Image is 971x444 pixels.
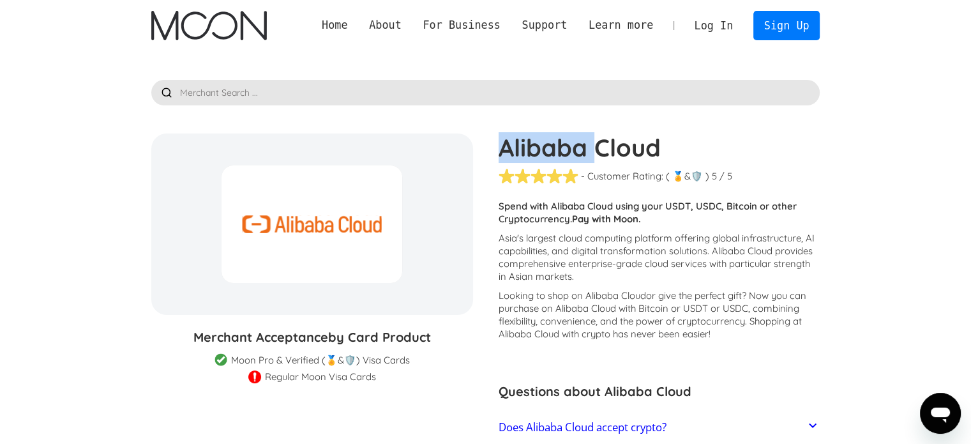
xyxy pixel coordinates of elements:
[705,170,709,183] div: )
[499,382,820,401] h3: Questions about Alibaba Cloud
[412,17,511,33] div: For Business
[311,17,358,33] a: Home
[511,17,578,33] div: Support
[151,80,820,105] input: Merchant Search ...
[578,17,664,33] div: Learn more
[423,17,500,33] div: For Business
[589,17,653,33] div: Learn more
[369,17,402,33] div: About
[499,134,820,162] h1: Alibaba Cloud
[151,11,267,40] img: Moon Logo
[719,170,732,183] div: / 5
[672,170,703,183] div: 🏅&🛡️
[499,200,820,226] p: Spend with Alibaba Cloud using your USDT, USDC, Bitcoin or other Cryptocurrency.
[712,170,717,183] div: 5
[581,170,663,183] div: - Customer Rating:
[151,11,267,40] a: home
[499,232,820,283] p: Asia's largest cloud computing platform offering global infrastructure, AI capabilities, and digi...
[151,328,473,347] h3: Merchant Acceptance
[499,289,820,341] p: Looking to shop on Alibaba Cloud ? Now you can purchase on Alibaba Cloud with Bitcoin or USDT or ...
[499,414,820,441] a: Does Alibaba Cloud accept crypto?
[265,371,376,383] div: Regular Moon Visa Cards
[666,170,670,183] div: (
[753,11,820,40] a: Sign Up
[499,421,666,434] h2: Does Alibaba Cloud accept crypto?
[328,329,431,345] span: by Card Product
[522,17,567,33] div: Support
[646,289,742,302] span: or give the perfect gift
[684,11,744,40] a: Log In
[920,393,961,434] iframe: Кнопка запуска окна обмена сообщениями
[358,17,412,33] div: About
[231,354,410,367] div: Moon Pro & Verified (🏅&🛡️) Visa Cards
[572,213,641,225] strong: Pay with Moon.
